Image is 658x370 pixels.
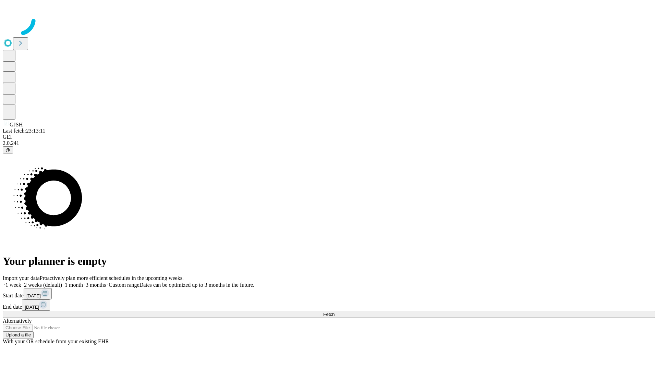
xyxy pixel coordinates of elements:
[24,288,52,299] button: [DATE]
[3,275,40,281] span: Import your data
[26,293,41,298] span: [DATE]
[3,146,13,153] button: @
[5,147,10,152] span: @
[3,299,655,311] div: End date
[65,282,83,288] span: 1 month
[3,331,34,338] button: Upload a file
[3,288,655,299] div: Start date
[109,282,139,288] span: Custom range
[323,312,334,317] span: Fetch
[3,318,32,324] span: Alternatively
[3,255,655,268] h1: Your planner is empty
[3,134,655,140] div: GEI
[10,122,23,127] span: GJSH
[22,299,50,311] button: [DATE]
[5,282,21,288] span: 1 week
[3,128,45,134] span: Last fetch: 23:13:11
[3,140,655,146] div: 2.0.241
[86,282,106,288] span: 3 months
[139,282,254,288] span: Dates can be optimized up to 3 months in the future.
[25,305,39,310] span: [DATE]
[3,338,109,344] span: With your OR schedule from your existing EHR
[24,282,62,288] span: 2 weeks (default)
[40,275,184,281] span: Proactively plan more efficient schedules in the upcoming weeks.
[3,311,655,318] button: Fetch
